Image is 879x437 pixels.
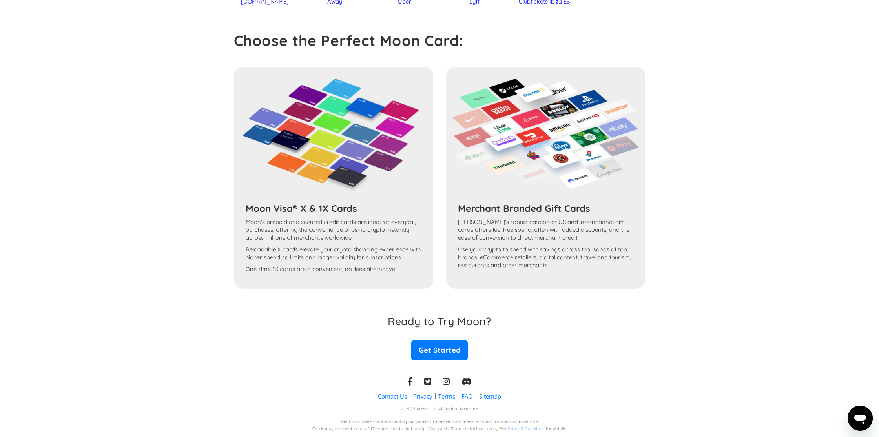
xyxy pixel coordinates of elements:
a: Terms [438,392,455,401]
p: Use your crypto to spend with savings across thousands of top brands, eCommerce retailers, digita... [458,246,633,269]
div: © 2025 Moon LLC All Rights Reserved [401,406,478,412]
strong: Choose the Perfect Moon Card: [234,31,463,49]
h3: Merchant Branded Gift Cards [458,202,633,214]
a: FAQ [461,392,473,401]
div: Cards may be spent across 130M+ merchants that accept Visa cards. Some restrictions apply. See fo... [312,426,567,432]
h3: Ready to Try Moon? [388,315,491,328]
iframe: Button to launch messaging window [848,406,873,431]
a: Get Started [411,340,468,360]
p: [PERSON_NAME]'s robust catalog of US and international gift cards offers fee-free spend, often wi... [458,218,633,242]
a: Privacy [413,392,432,401]
a: Contact Us [378,392,407,401]
div: The Moon Visa® Card is issued by our partner Financial Institutions, pursuant to a license from V... [340,419,539,425]
a: Terms & Conditions [507,426,546,431]
a: Sitemap [479,392,501,401]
